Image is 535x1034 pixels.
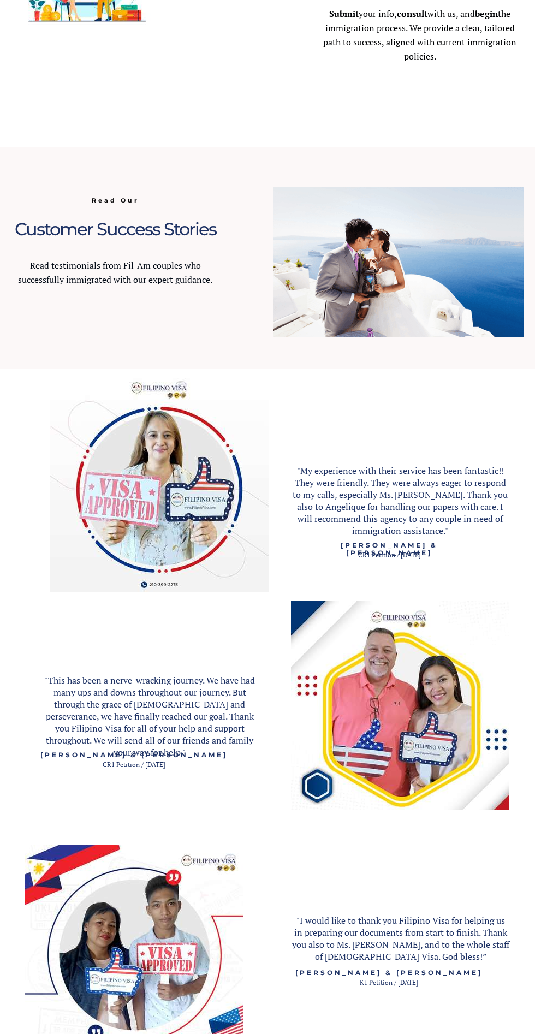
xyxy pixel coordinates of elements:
[329,8,359,20] strong: Submit
[92,197,139,204] span: Read Our
[292,914,509,962] span: "I would like to thank you Filipino Visa for helping us in preparing our documents from start to ...
[15,218,216,240] span: Customer Success Stories
[295,968,483,977] span: [PERSON_NAME] & [PERSON_NAME]
[103,760,165,769] span: CR1 Petition / [DATE]
[40,751,228,759] span: [PERSON_NAME] & [PERSON_NAME]
[397,8,427,20] strong: consult
[360,978,418,987] span: K1 Petition / [DATE]
[323,8,516,62] span: your info, with us, and the immigration process. We provide a clear, tailored path to success, al...
[18,259,212,286] span: Read testimonials from Fil-Am couples who successfully immigrated with our expert guidance.
[475,8,498,20] strong: begin
[341,541,438,557] span: [PERSON_NAME] & [PERSON_NAME]
[293,465,508,537] span: "My experience with their service has been fantastic!! They were friendly. They were always eager...
[45,674,255,758] span: "This has been a nerve-wracking journey. We have had many ups and downs throughout our journey. B...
